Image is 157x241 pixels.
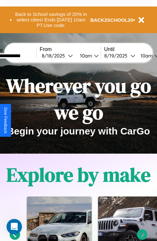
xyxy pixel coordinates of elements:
[6,161,151,188] h1: Explore by make
[40,52,75,59] button: 8/18/2025
[90,17,133,23] b: BACK2SCHOOL20
[40,46,101,52] label: From
[3,107,8,133] div: Give Feedback
[137,53,154,59] div: 10am
[77,53,94,59] div: 10am
[6,219,22,235] iframe: Intercom live chat
[75,52,101,59] button: 10am
[42,53,68,59] div: 8 / 18 / 2025
[12,10,90,30] button: Back to School savings of 20% in select cities! Ends [DATE] 10am PT.Use code:
[104,53,130,59] div: 8 / 19 / 2025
